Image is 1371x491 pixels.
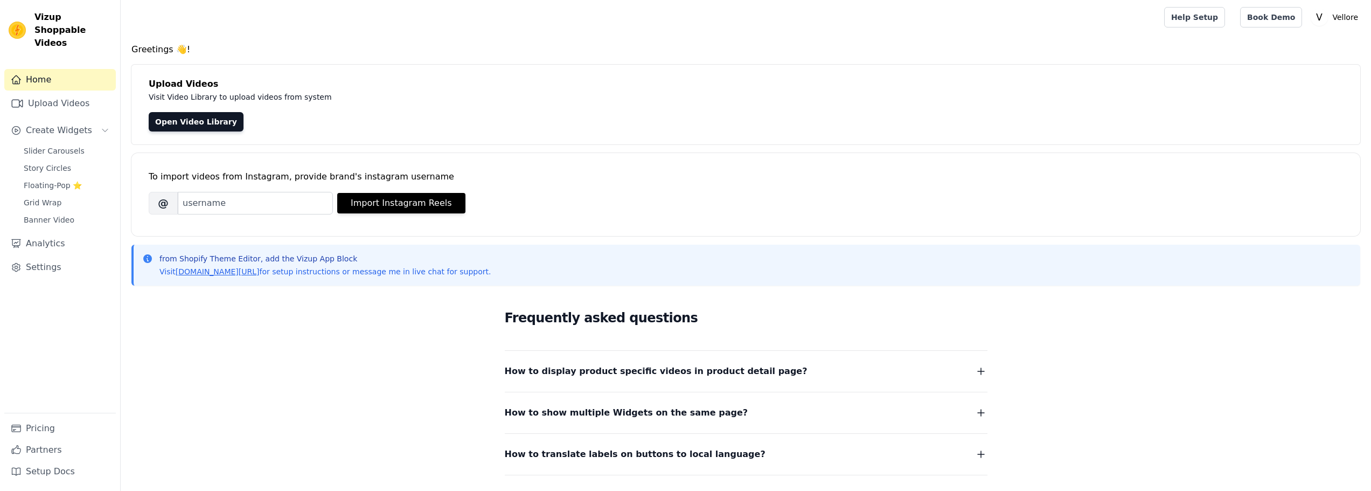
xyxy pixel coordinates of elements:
input: username [178,192,333,215]
a: Upload Videos [4,93,116,114]
p: Visit Video Library to upload videos from system [149,91,631,103]
a: Banner Video [17,212,116,227]
span: @ [149,192,178,215]
p: Vellore [1328,8,1362,27]
text: V [1317,12,1323,23]
a: Slider Carousels [17,143,116,158]
a: Floating-Pop ⭐ [17,178,116,193]
a: Analytics [4,233,116,254]
button: Import Instagram Reels [337,193,465,213]
span: How to translate labels on buttons to local language? [505,447,765,462]
button: How to translate labels on buttons to local language? [505,447,987,462]
a: Help Setup [1164,7,1225,27]
span: Banner Video [24,215,74,225]
span: Story Circles [24,163,71,174]
a: Home [4,69,116,91]
a: [DOMAIN_NAME][URL] [176,267,260,276]
a: Story Circles [17,161,116,176]
a: Pricing [4,418,116,439]
span: Slider Carousels [24,146,85,156]
div: To import videos from Instagram, provide brand's instagram username [149,170,1343,183]
img: Vizup [9,22,26,39]
span: How to display product specific videos in product detail page? [505,364,808,379]
button: Create Widgets [4,120,116,141]
a: Book Demo [1240,7,1302,27]
p: Visit for setup instructions or message me in live chat for support. [159,266,491,277]
h4: Greetings 👋! [131,43,1360,56]
p: from Shopify Theme Editor, add the Vizup App Block [159,253,491,264]
h4: Upload Videos [149,78,1343,91]
a: Settings [4,257,116,278]
a: Open Video Library [149,112,243,132]
span: Grid Wrap [24,197,61,208]
button: How to show multiple Widgets on the same page? [505,405,987,420]
span: Vizup Shoppable Videos [34,11,112,50]
button: How to display product specific videos in product detail page? [505,364,987,379]
span: Floating-Pop ⭐ [24,180,82,191]
a: Setup Docs [4,461,116,482]
button: V Vellore [1311,8,1362,27]
a: Partners [4,439,116,461]
h2: Frequently asked questions [505,307,987,329]
span: Create Widgets [26,124,92,137]
span: How to show multiple Widgets on the same page? [505,405,748,420]
a: Grid Wrap [17,195,116,210]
